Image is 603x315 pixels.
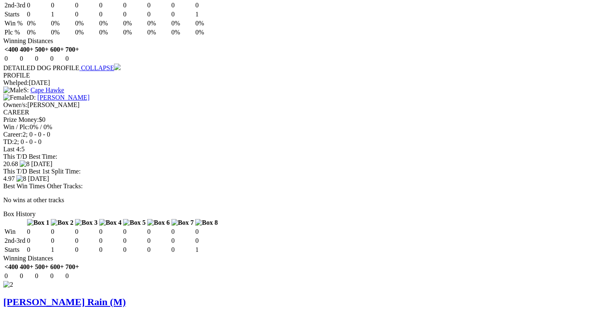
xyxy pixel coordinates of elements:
[147,219,170,226] img: Box 6
[123,219,146,226] img: Box 5
[27,237,50,245] td: 0
[50,19,74,27] td: 0%
[195,237,218,245] td: 0
[3,146,600,153] div: 5
[3,116,39,123] span: Prize Money:
[3,183,83,189] span: Best Win Times Other Tracks:
[3,101,600,109] div: [PERSON_NAME]
[19,272,34,280] td: 0
[65,55,80,63] td: 0
[99,246,122,254] td: 0
[3,87,29,94] span: S:
[3,255,600,262] div: Winning Distances
[195,10,218,18] td: 1
[99,19,122,27] td: 0%
[99,219,122,226] img: Box 4
[79,64,121,71] a: COLLAPSE
[3,109,600,116] div: CAREER
[171,246,194,254] td: 0
[51,219,73,226] img: Box 2
[65,263,80,271] th: 700+
[3,131,600,138] div: 2; 0 - 0 - 0
[4,237,26,245] td: 2nd-3rd
[147,19,170,27] td: 0%
[4,263,18,271] th: <400
[3,79,29,86] span: Whelped:
[27,19,50,27] td: 0%
[20,160,30,168] img: 8
[3,116,600,123] div: $0
[27,228,50,236] td: 0
[27,28,50,37] td: 0%
[3,123,600,131] div: 0% / 0%
[123,246,146,254] td: 0
[27,1,50,9] td: 0
[3,64,600,72] div: DETAILED DOG PROFILE
[3,123,30,130] span: Win / Plc:
[75,19,98,27] td: 0%
[75,28,98,37] td: 0%
[3,160,18,167] span: 20.68
[99,1,122,9] td: 0
[3,175,15,182] span: 4.97
[50,272,64,280] td: 0
[123,228,146,236] td: 0
[123,237,146,245] td: 0
[50,237,74,245] td: 0
[195,228,218,236] td: 0
[3,196,600,204] p: No wins at other tracks
[3,101,27,108] span: Owner/s:
[195,28,218,37] td: 0%
[123,28,146,37] td: 0%
[195,246,218,254] td: 1
[75,237,98,245] td: 0
[3,297,126,307] a: [PERSON_NAME] Rain (M)
[34,272,49,280] td: 0
[75,1,98,9] td: 0
[147,228,170,236] td: 0
[27,246,50,254] td: 0
[50,228,74,236] td: 0
[34,55,49,63] td: 0
[50,246,74,254] td: 1
[3,210,600,218] div: Box History
[4,272,18,280] td: 0
[4,46,18,54] th: <400
[4,246,26,254] td: Starts
[3,94,36,101] span: D:
[4,28,26,37] td: Plc %
[171,28,194,37] td: 0%
[171,237,194,245] td: 0
[123,19,146,27] td: 0%
[147,237,170,245] td: 0
[81,64,114,71] span: COLLAPSE
[114,64,121,70] img: chevron-down.svg
[123,10,146,18] td: 0
[3,87,23,94] img: Male
[147,10,170,18] td: 0
[123,1,146,9] td: 0
[50,55,64,63] td: 0
[50,10,74,18] td: 1
[147,28,170,37] td: 0%
[31,160,53,167] span: [DATE]
[3,168,81,175] span: This T/D Best 1st Split Time:
[27,219,50,226] img: Box 1
[3,146,21,153] span: Last 4:
[171,219,194,226] img: Box 7
[75,228,98,236] td: 0
[50,28,74,37] td: 0%
[147,1,170,9] td: 0
[75,246,98,254] td: 0
[3,131,23,138] span: Career:
[19,263,34,271] th: 400+
[195,219,218,226] img: Box 8
[3,72,600,79] div: PROFILE
[3,281,13,288] img: 2
[27,10,50,18] td: 0
[3,153,57,160] span: This T/D Best Time:
[65,46,80,54] th: 700+
[3,94,29,101] img: Female
[16,175,26,183] img: 8
[19,46,34,54] th: 400+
